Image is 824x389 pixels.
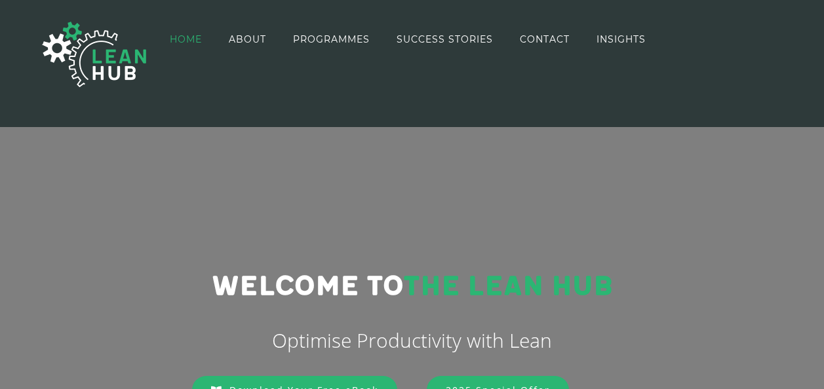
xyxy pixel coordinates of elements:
span: Optimise Productivity with Lean [272,327,552,354]
span: SUCCESS STORIES [397,35,493,44]
a: CONTACT [520,1,570,77]
span: CONTACT [520,35,570,44]
span: INSIGHTS [597,35,646,44]
span: Welcome to [212,270,403,303]
a: HOME [170,1,202,77]
span: PROGRAMMES [293,35,370,44]
a: ABOUT [229,1,266,77]
a: SUCCESS STORIES [397,1,493,77]
span: THE LEAN HUB [403,270,612,303]
a: INSIGHTS [597,1,646,77]
img: The Lean Hub | Optimising productivity with Lean Logo [29,8,160,101]
span: HOME [170,35,202,44]
a: PROGRAMMES [293,1,370,77]
nav: Main Menu [170,1,646,77]
span: ABOUT [229,35,266,44]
